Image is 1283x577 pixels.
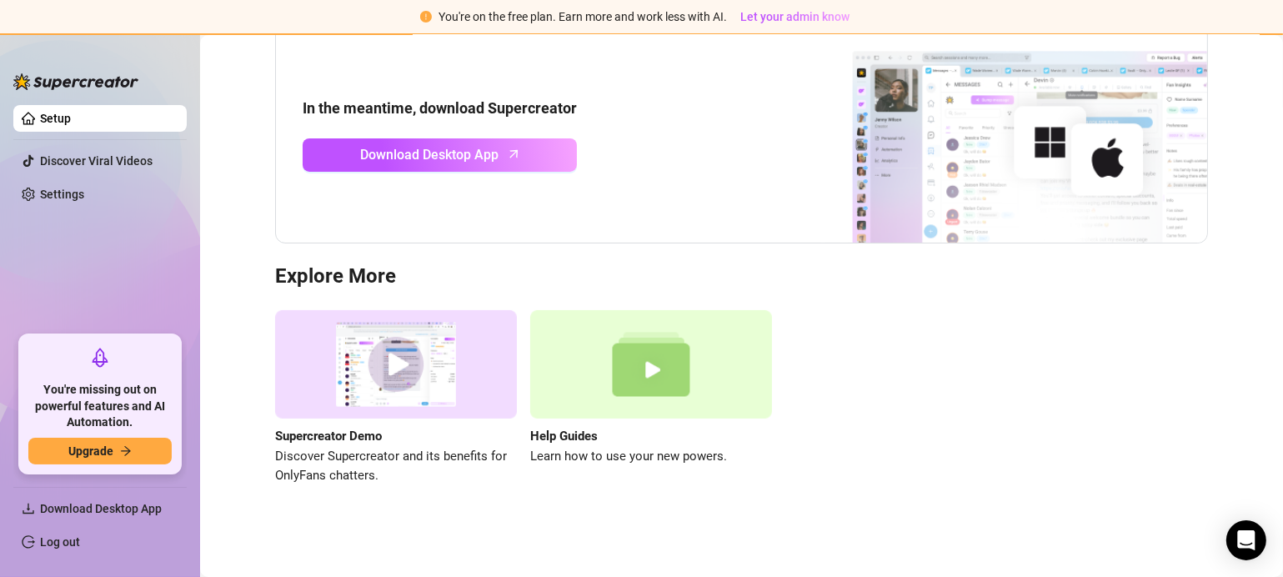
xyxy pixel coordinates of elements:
[275,447,517,486] span: Discover Supercreator and its benefits for OnlyFans chatters.
[13,73,138,90] img: logo-BBDzfeDw.svg
[22,502,35,515] span: download
[439,10,727,23] span: You're on the free plan. Earn more and work less with AI.
[28,382,172,431] span: You're missing out on powerful features and AI Automation.
[28,438,172,464] button: Upgradearrow-right
[40,188,84,201] a: Settings
[303,138,577,172] a: Download Desktop Apparrow-up
[40,502,162,515] span: Download Desktop App
[275,310,517,486] a: Supercreator DemoDiscover Supercreator and its benefits for OnlyFans chatters.
[530,310,772,486] a: Help GuidesLearn how to use your new powers.
[303,99,577,117] strong: In the meantime, download Supercreator
[68,444,113,458] span: Upgrade
[530,429,598,444] strong: Help Guides
[40,112,71,125] a: Setup
[275,429,382,444] strong: Supercreator Demo
[1226,520,1266,560] div: Open Intercom Messenger
[40,154,153,168] a: Discover Viral Videos
[790,26,1207,243] img: download app
[90,348,110,368] span: rocket
[120,445,132,457] span: arrow-right
[275,310,517,419] img: supercreator demo
[734,7,856,27] button: Let your admin know
[530,310,772,419] img: help guides
[740,10,849,23] span: Let your admin know
[361,144,499,165] span: Download Desktop App
[420,11,432,23] span: exclamation-circle
[530,447,772,467] span: Learn how to use your new powers.
[275,263,1208,290] h3: Explore More
[504,144,524,163] span: arrow-up
[40,535,80,549] a: Log out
